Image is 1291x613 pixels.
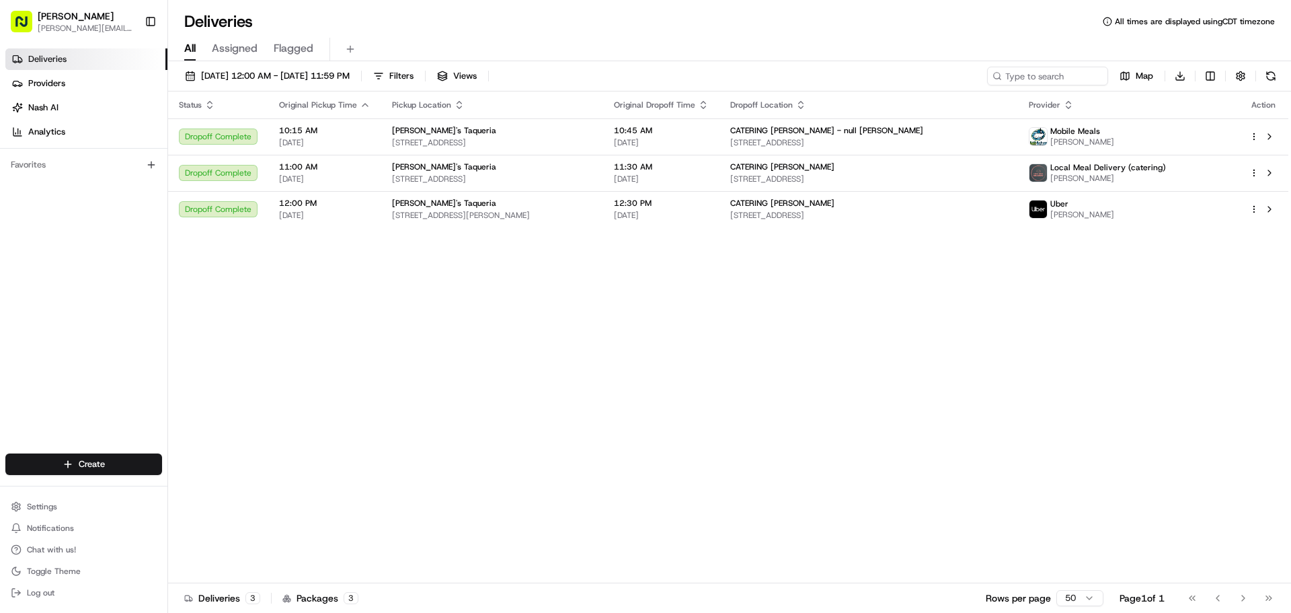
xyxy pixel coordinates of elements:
[179,100,202,110] span: Status
[730,210,1007,221] span: [STREET_ADDRESS]
[730,125,923,136] span: CATERING [PERSON_NAME] - null [PERSON_NAME]
[730,100,793,110] span: Dropoff Location
[730,174,1007,184] span: [STREET_ADDRESS]
[38,23,134,34] button: [PERSON_NAME][EMAIL_ADDRESS][DOMAIN_NAME]
[1115,16,1275,27] span: All times are displayed using CDT timezone
[730,198,834,209] span: CATERING [PERSON_NAME]
[184,591,260,605] div: Deliveries
[5,154,162,176] div: Favorites
[5,73,167,94] a: Providers
[986,591,1051,605] p: Rows per page
[614,137,709,148] span: [DATE]
[453,70,477,82] span: Views
[730,137,1007,148] span: [STREET_ADDRESS]
[614,174,709,184] span: [DATE]
[392,198,496,209] span: [PERSON_NAME]'s Taqueria
[274,40,313,57] span: Flagged
[431,67,483,85] button: Views
[1050,162,1166,173] span: Local Meal Delivery (catering)
[614,198,709,209] span: 12:30 PM
[614,161,709,172] span: 11:30 AM
[1249,100,1278,110] div: Action
[987,67,1108,85] input: Type to search
[279,137,370,148] span: [DATE]
[5,97,167,118] a: Nash AI
[1050,137,1114,147] span: [PERSON_NAME]
[245,592,260,604] div: 3
[5,48,167,70] a: Deliveries
[730,161,834,172] span: CATERING [PERSON_NAME]
[5,562,162,581] button: Toggle Theme
[27,523,74,534] span: Notifications
[392,137,592,148] span: [STREET_ADDRESS]
[1050,173,1166,184] span: [PERSON_NAME]
[27,566,81,577] span: Toggle Theme
[5,497,162,516] button: Settings
[1029,201,1047,218] img: uber-new-logo.jpeg
[28,77,65,89] span: Providers
[1113,67,1159,85] button: Map
[28,53,67,65] span: Deliveries
[279,125,370,136] span: 10:15 AM
[1029,128,1047,145] img: MM.png
[1029,100,1060,110] span: Provider
[201,70,350,82] span: [DATE] 12:00 AM - [DATE] 11:59 PM
[389,70,414,82] span: Filters
[279,161,370,172] span: 11:00 AM
[614,210,709,221] span: [DATE]
[279,198,370,209] span: 12:00 PM
[344,592,358,604] div: 3
[282,591,358,605] div: Packages
[5,454,162,475] button: Create
[5,583,162,602] button: Log out
[614,100,695,110] span: Original Dropoff Time
[79,458,105,470] span: Create
[27,544,76,555] span: Chat with us!
[392,174,592,184] span: [STREET_ADDRESS]
[279,174,370,184] span: [DATE]
[5,519,162,538] button: Notifications
[184,40,196,57] span: All
[5,540,162,559] button: Chat with us!
[614,125,709,136] span: 10:45 AM
[1029,164,1047,182] img: lmd_logo.png
[28,126,65,138] span: Analytics
[279,100,357,110] span: Original Pickup Time
[1050,199,1068,209] span: Uber
[27,587,54,598] span: Log out
[1136,70,1153,82] span: Map
[28,102,58,114] span: Nash AI
[184,11,253,32] h1: Deliveries
[5,5,139,38] button: [PERSON_NAME][PERSON_NAME][EMAIL_ADDRESS][DOMAIN_NAME]
[38,9,114,23] button: [PERSON_NAME]
[279,210,370,221] span: [DATE]
[1050,126,1100,137] span: Mobile Meals
[367,67,420,85] button: Filters
[1120,591,1165,605] div: Page 1 of 1
[392,100,451,110] span: Pickup Location
[392,161,496,172] span: [PERSON_NAME]'s Taqueria
[179,67,356,85] button: [DATE] 12:00 AM - [DATE] 11:59 PM
[27,501,57,512] span: Settings
[212,40,258,57] span: Assigned
[1050,209,1114,220] span: [PERSON_NAME]
[392,125,496,136] span: [PERSON_NAME]'s Taqueria
[5,121,167,143] a: Analytics
[1261,67,1280,85] button: Refresh
[392,210,592,221] span: [STREET_ADDRESS][PERSON_NAME]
